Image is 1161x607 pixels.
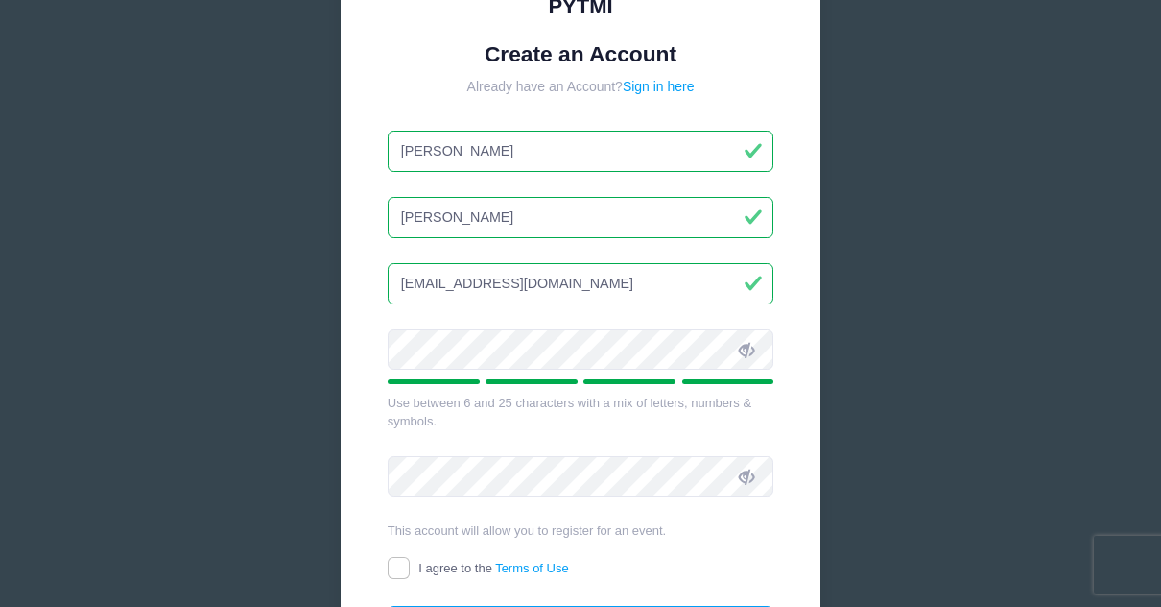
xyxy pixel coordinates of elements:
span: I agree to the [418,561,568,575]
input: Last Name [388,197,774,238]
div: This account will allow you to register for an event. [388,522,774,541]
input: I agree to theTerms of Use [388,557,410,579]
input: First Name [388,131,774,172]
a: Sign in here [623,79,695,94]
input: Email [388,263,774,304]
a: Terms of Use [495,561,569,575]
div: Already have an Account? [388,77,774,97]
h1: Create an Account [388,41,774,67]
div: Use between 6 and 25 characters with a mix of letters, numbers & symbols. [388,394,774,431]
